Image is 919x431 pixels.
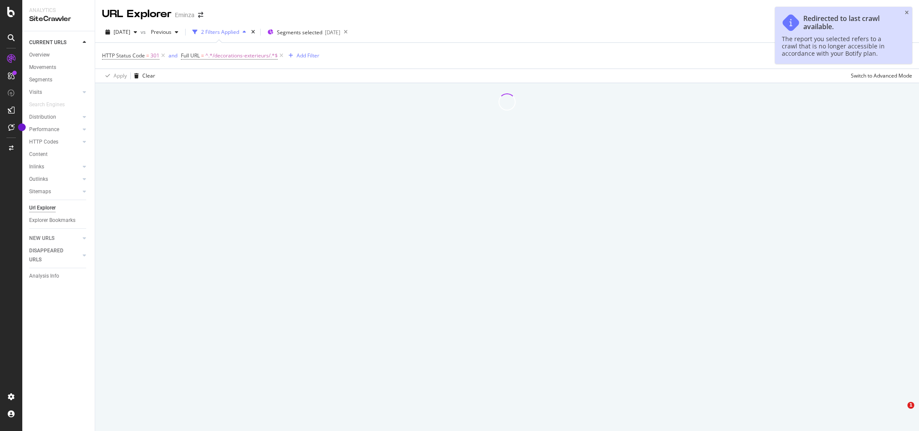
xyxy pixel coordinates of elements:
[277,29,322,36] span: Segments selected
[189,25,249,39] button: 2 Filters Applied
[29,113,80,122] a: Distribution
[29,187,51,196] div: Sitemaps
[131,69,155,83] button: Clear
[29,88,42,97] div: Visits
[297,52,319,59] div: Add Filter
[146,52,149,59] span: =
[29,175,48,184] div: Outlinks
[198,12,203,18] div: arrow-right-arrow-left
[29,246,80,264] a: DISAPPEARED URLS
[29,100,65,109] div: Search Engines
[29,204,89,213] a: Url Explorer
[29,138,58,147] div: HTTP Codes
[29,75,89,84] a: Segments
[29,204,56,213] div: Url Explorer
[168,52,177,59] div: and
[29,38,66,47] div: CURRENT URLS
[29,216,75,225] div: Explorer Bookmarks
[29,138,80,147] a: HTTP Codes
[142,72,155,79] div: Clear
[201,28,239,36] div: 2 Filters Applied
[29,272,59,281] div: Analysis Info
[29,175,80,184] a: Outlinks
[803,15,897,31] div: Redirected to last crawl available.
[102,69,127,83] button: Apply
[150,50,159,62] span: 301
[29,246,72,264] div: DISAPPEARED URLS
[29,14,88,24] div: SiteCrawler
[29,216,89,225] a: Explorer Bookmarks
[29,150,89,159] a: Content
[29,100,73,109] a: Search Engines
[29,88,80,97] a: Visits
[29,51,89,60] a: Overview
[102,52,145,59] span: HTTP Status Code
[264,25,340,39] button: Segments selected[DATE]
[168,51,177,60] button: and
[847,69,912,83] button: Switch to Advanced Mode
[29,113,56,122] div: Distribution
[29,51,50,60] div: Overview
[249,28,257,36] div: times
[29,187,80,196] a: Sitemaps
[147,28,171,36] span: Previous
[29,63,56,72] div: Movements
[147,25,182,39] button: Previous
[29,162,44,171] div: Inlinks
[201,52,204,59] span: =
[29,150,48,159] div: Content
[205,50,278,62] span: ^.*/decorations-exterieurs/.*$
[782,35,897,57] div: The report you selected refers to a crawl that is no longer accessible in accordance with your Bo...
[890,402,910,422] iframe: Intercom live chat
[175,11,195,19] div: Eminza
[29,125,80,134] a: Performance
[29,7,88,14] div: Analytics
[18,123,26,131] div: Tooltip anchor
[114,28,130,36] span: 2025 Sep. 8th
[102,25,141,39] button: [DATE]
[29,75,52,84] div: Segments
[29,162,80,171] a: Inlinks
[29,234,80,243] a: NEW URLS
[907,402,914,409] span: 1
[29,234,54,243] div: NEW URLS
[285,51,319,61] button: Add Filter
[325,29,340,36] div: [DATE]
[29,63,89,72] a: Movements
[141,28,147,36] span: vs
[29,125,59,134] div: Performance
[102,7,171,21] div: URL Explorer
[29,272,89,281] a: Analysis Info
[114,72,127,79] div: Apply
[29,38,80,47] a: CURRENT URLS
[181,52,200,59] span: Full URL
[851,72,912,79] div: Switch to Advanced Mode
[905,10,909,15] div: close toast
